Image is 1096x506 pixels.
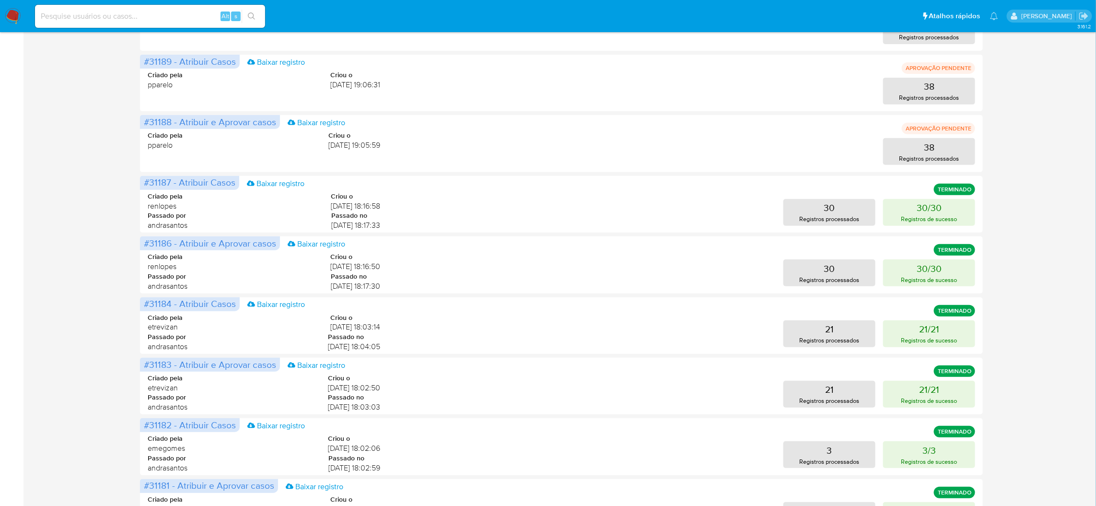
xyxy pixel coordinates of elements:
span: Atalhos rápidos [929,11,980,21]
a: Sair [1079,11,1089,21]
span: s [234,12,237,21]
button: search-icon [242,10,261,23]
span: Alt [222,12,229,21]
a: Notificações [990,12,998,20]
input: Pesquise usuários ou casos... [35,10,265,23]
p: matheus.lima@mercadopago.com.br [1021,12,1075,21]
span: 3.161.2 [1077,23,1091,30]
